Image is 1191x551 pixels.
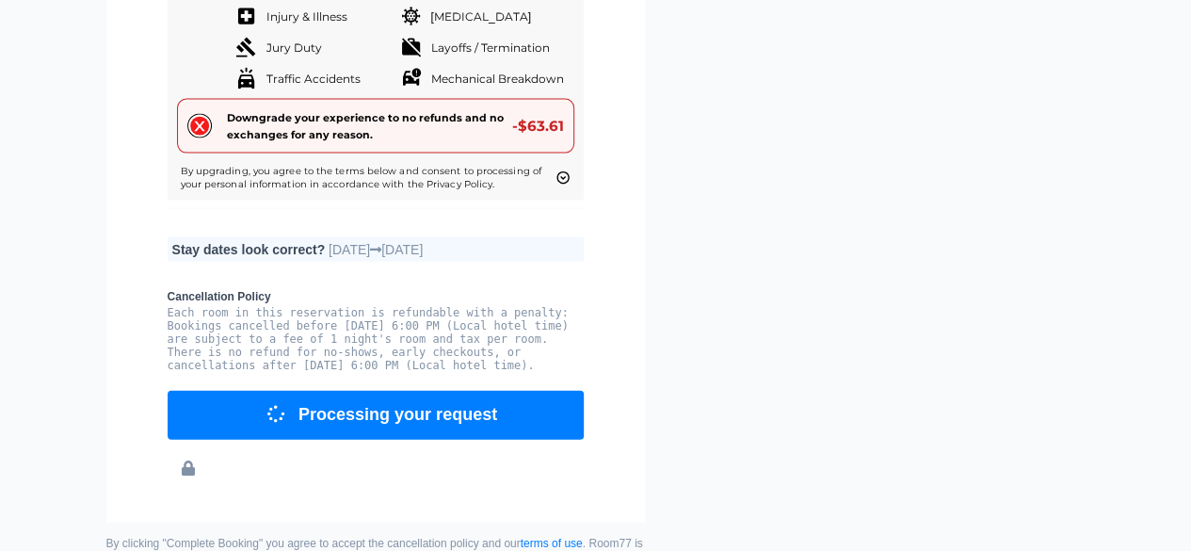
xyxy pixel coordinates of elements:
pre: Each room in this reservation is refundable with a penalty: Bookings cancelled before [DATE] 6:00... [168,306,584,372]
button: Processing your request [168,391,584,440]
b: Stay dates look correct? [172,242,326,257]
a: terms of use [521,537,583,550]
b: Cancellation Policy [168,290,584,303]
span: [DATE] [DATE] [329,242,423,257]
